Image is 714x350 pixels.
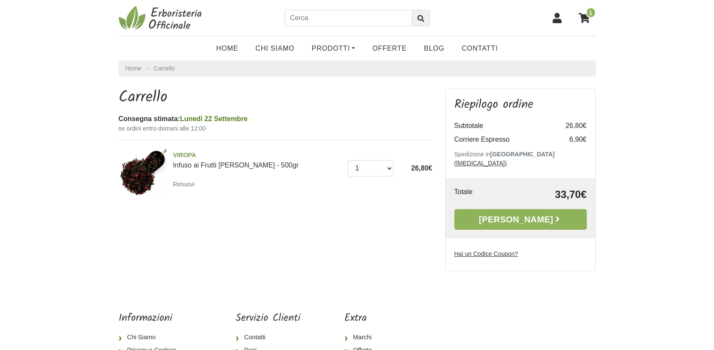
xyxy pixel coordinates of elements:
[119,5,205,31] img: Erboristeria Officinale
[445,312,595,342] iframe: fb:page Facebook Social Plugin
[247,40,303,57] a: Chi Siamo
[453,40,506,57] a: Contatti
[454,209,587,230] a: [PERSON_NAME]
[411,164,432,172] span: 26,80€
[119,124,432,133] small: se ordini entro domani alle 12:00
[173,151,341,169] a: VIROPAInfuso ai Frutti [PERSON_NAME] - 500gr
[490,151,555,158] b: [GEOGRAPHIC_DATA]
[344,312,401,325] h5: Extra
[126,64,141,73] a: Home
[116,147,167,198] img: Infuso ai Frutti di Bosco - 500gr
[154,65,175,72] a: Carrello
[180,115,248,122] span: Lunedì 22 Settembre
[119,331,192,344] a: Chi Siamo
[454,160,507,167] a: ([MEDICAL_DATA])
[119,312,192,325] h5: Informazioni
[454,250,518,257] u: Hai un Codice Coupon?
[119,88,432,107] h1: Carrello
[173,151,341,160] span: VIROPA
[119,61,596,76] nav: breadcrumb
[303,40,364,57] a: Prodotti
[236,331,300,344] a: Contatti
[119,114,432,124] div: Consegna stimata:
[454,150,587,168] p: Spedizione in
[503,187,587,202] td: 33,70€
[454,97,587,112] h3: Riepilogo ordine
[454,119,552,133] td: Subtotale
[574,7,596,29] a: 1
[454,250,518,259] label: Hai un Codice Coupon?
[236,312,300,325] h5: Servizio Clienti
[285,10,412,26] input: Cerca
[552,119,587,133] td: 26,80€
[364,40,415,57] a: OFFERTE
[454,133,552,146] td: Corriere Espresso
[415,40,453,57] a: Blog
[586,7,596,18] span: 1
[173,179,198,189] a: Rimuovi
[454,187,503,202] td: Totale
[552,133,587,146] td: 6,90€
[173,181,195,188] small: Rimuovi
[208,40,247,57] a: Home
[344,331,401,344] a: Marchi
